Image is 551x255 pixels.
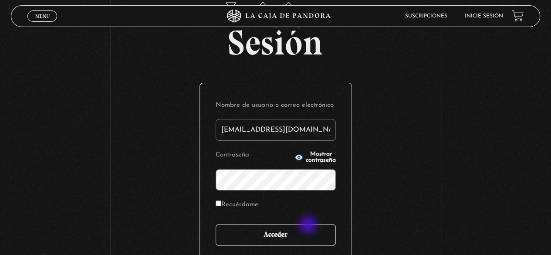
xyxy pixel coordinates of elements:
[512,10,524,22] a: View your shopping cart
[216,224,336,246] input: Acceder
[405,14,447,19] a: Suscripciones
[216,99,336,112] label: Nombre de usuario o correo electrónico
[465,14,503,19] a: Inicie sesión
[216,198,258,212] label: Recuérdame
[216,149,292,162] label: Contraseña
[294,151,336,163] button: Mostrar contraseña
[216,201,221,206] input: Recuérdame
[35,14,50,19] span: Menu
[306,151,336,163] span: Mostrar contraseña
[32,20,53,27] span: Cerrar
